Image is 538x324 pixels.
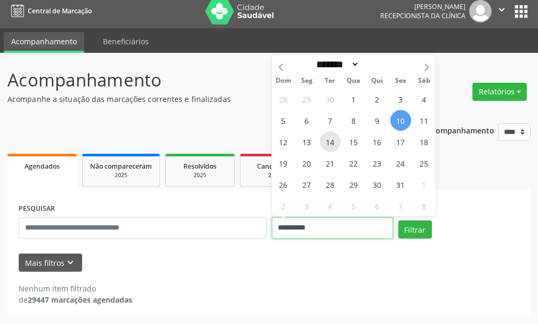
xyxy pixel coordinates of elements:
[296,174,317,195] span: Outubro 27, 2025
[296,89,317,109] span: Setembro 29, 2025
[28,295,132,305] strong: 29447 marcações agendadas
[367,89,388,109] span: Outubro 2, 2025
[65,257,76,268] i: keyboard_arrow_down
[414,153,435,173] span: Outubro 25, 2025
[414,195,435,216] span: Novembro 8, 2025
[380,11,465,20] span: Recepcionista da clínica
[313,59,360,70] select: Month
[342,77,365,84] span: Qua
[389,77,412,84] span: Sex
[320,153,341,173] span: Outubro 21, 2025
[390,131,411,152] span: Outubro 17, 2025
[272,77,295,84] span: Dom
[365,77,389,84] span: Qui
[4,32,84,53] a: Acompanhamento
[367,110,388,131] span: Outubro 9, 2025
[90,162,152,171] span: Não compareceram
[318,77,342,84] span: Ter
[295,77,318,84] span: Seg
[273,195,294,216] span: Novembro 2, 2025
[512,2,531,21] button: apps
[7,2,92,20] a: Central de Marcação
[296,195,317,216] span: Novembro 3, 2025
[367,195,388,216] span: Novembro 6, 2025
[398,220,432,239] button: Filtrar
[343,131,364,152] span: Outubro 15, 2025
[19,283,132,294] div: Nenhum item filtrado
[414,110,435,131] span: Outubro 11, 2025
[28,6,92,15] span: Central de Marcação
[343,110,364,131] span: Outubro 8, 2025
[400,123,494,137] p: Ano de acompanhamento
[472,83,527,101] button: Relatórios
[19,201,55,217] label: PESQUISAR
[273,153,294,173] span: Outubro 19, 2025
[7,93,374,105] p: Acompanhe a situação das marcações correntes e finalizadas
[367,131,388,152] span: Outubro 16, 2025
[343,174,364,195] span: Outubro 29, 2025
[248,171,301,179] div: 2025
[296,153,317,173] span: Outubro 20, 2025
[296,110,317,131] span: Outubro 6, 2025
[19,294,132,305] div: de
[359,59,395,70] input: Year
[343,153,364,173] span: Outubro 22, 2025
[25,162,60,171] span: Agendados
[273,110,294,131] span: Outubro 5, 2025
[95,32,156,51] a: Beneficiários
[7,67,374,93] p: Acompanhamento
[390,195,411,216] span: Novembro 7, 2025
[414,89,435,109] span: Outubro 4, 2025
[257,162,293,171] span: Cancelados
[414,174,435,195] span: Novembro 1, 2025
[183,162,216,171] span: Resolvidos
[173,171,227,179] div: 2025
[273,89,294,109] span: Setembro 28, 2025
[390,89,411,109] span: Outubro 3, 2025
[367,153,388,173] span: Outubro 23, 2025
[380,2,465,11] div: [PERSON_NAME]
[320,131,341,152] span: Outubro 14, 2025
[320,110,341,131] span: Outubro 7, 2025
[320,174,341,195] span: Outubro 28, 2025
[367,174,388,195] span: Outubro 30, 2025
[90,171,152,179] div: 2025
[412,77,436,84] span: Sáb
[296,131,317,152] span: Outubro 13, 2025
[273,131,294,152] span: Outubro 12, 2025
[273,174,294,195] span: Outubro 26, 2025
[320,195,341,216] span: Novembro 4, 2025
[320,89,341,109] span: Setembro 30, 2025
[343,89,364,109] span: Outubro 1, 2025
[414,131,435,152] span: Outubro 18, 2025
[390,174,411,195] span: Outubro 31, 2025
[343,195,364,216] span: Novembro 5, 2025
[19,254,82,272] button: Mais filtroskeyboard_arrow_down
[496,4,508,15] i: 
[390,153,411,173] span: Outubro 24, 2025
[390,110,411,131] span: Outubro 10, 2025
